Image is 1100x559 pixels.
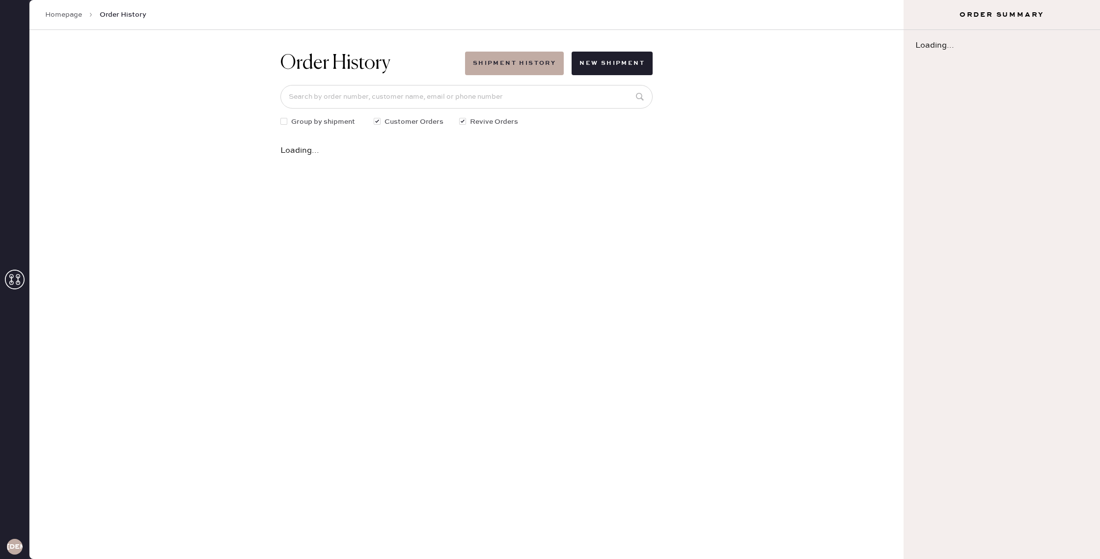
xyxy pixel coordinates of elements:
span: Group by shipment [291,116,355,127]
h3: Order Summary [904,10,1100,20]
span: Order History [100,10,146,20]
h1: Order History [280,52,390,75]
div: Loading... [280,147,653,155]
span: Customer Orders [385,116,443,127]
a: Homepage [45,10,82,20]
div: Loading... [904,30,1100,61]
button: Shipment History [465,52,564,75]
button: New Shipment [572,52,653,75]
h3: [DEMOGRAPHIC_DATA] [7,543,23,550]
input: Search by order number, customer name, email or phone number [280,85,653,109]
span: Revive Orders [470,116,518,127]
